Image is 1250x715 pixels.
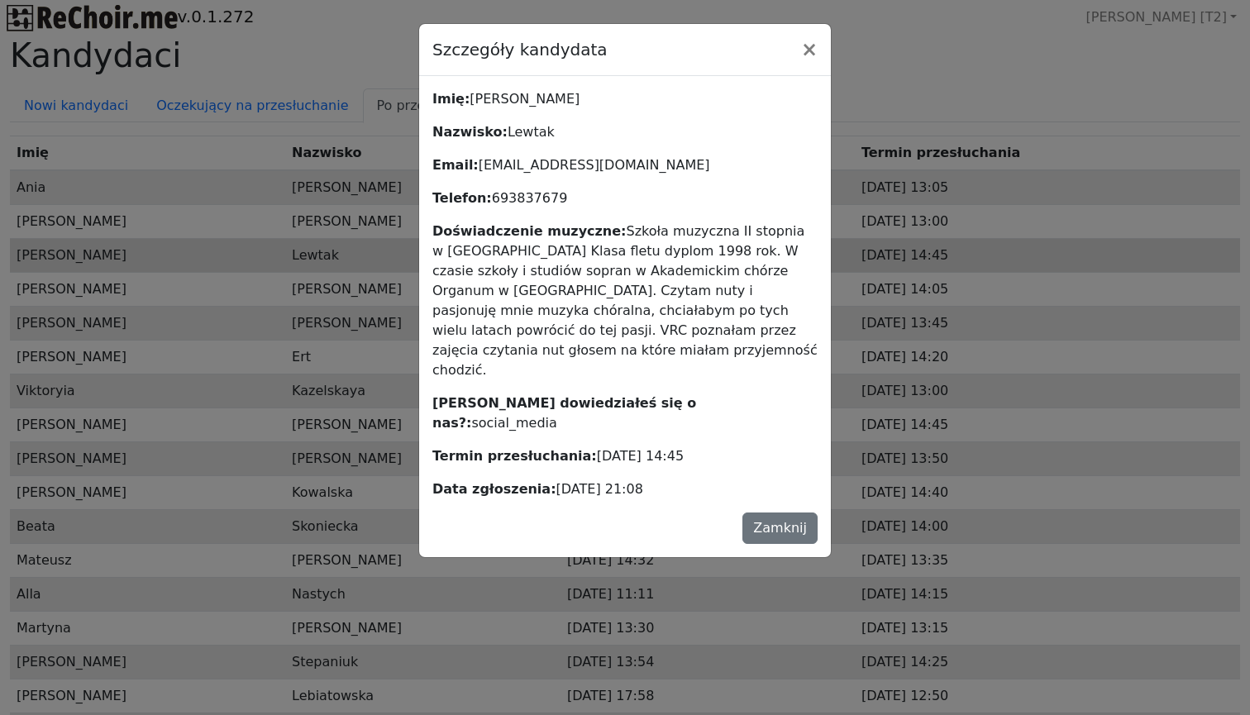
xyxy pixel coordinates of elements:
[432,122,818,142] p: Lewtak
[742,512,818,544] button: Zamknij
[432,89,818,109] p: [PERSON_NAME]
[432,188,818,208] p: 693837679
[432,222,818,380] p: Szkoła muzyczna II stopnia w [GEOGRAPHIC_DATA] Klasa fletu dyplom 1998 rok. W czasie szkoły i stu...
[432,446,818,466] p: [DATE] 14:45
[432,157,479,173] strong: Email:
[432,395,696,431] strong: [PERSON_NAME] dowiedziałeś się o nas?:
[432,91,470,107] strong: Imię:
[432,448,597,464] strong: Termin przesłuchania:
[432,190,492,206] strong: Telefon:
[432,124,508,140] strong: Nazwisko:
[432,393,818,433] p: social_media
[432,37,608,62] h5: Szczegóły kandydata
[432,479,818,499] p: [DATE] 21:08
[432,481,556,497] strong: Data zgłoszenia:
[788,26,831,73] button: Close
[432,155,818,175] p: [EMAIL_ADDRESS][DOMAIN_NAME]
[432,223,627,239] strong: Doświadczenie muzyczne:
